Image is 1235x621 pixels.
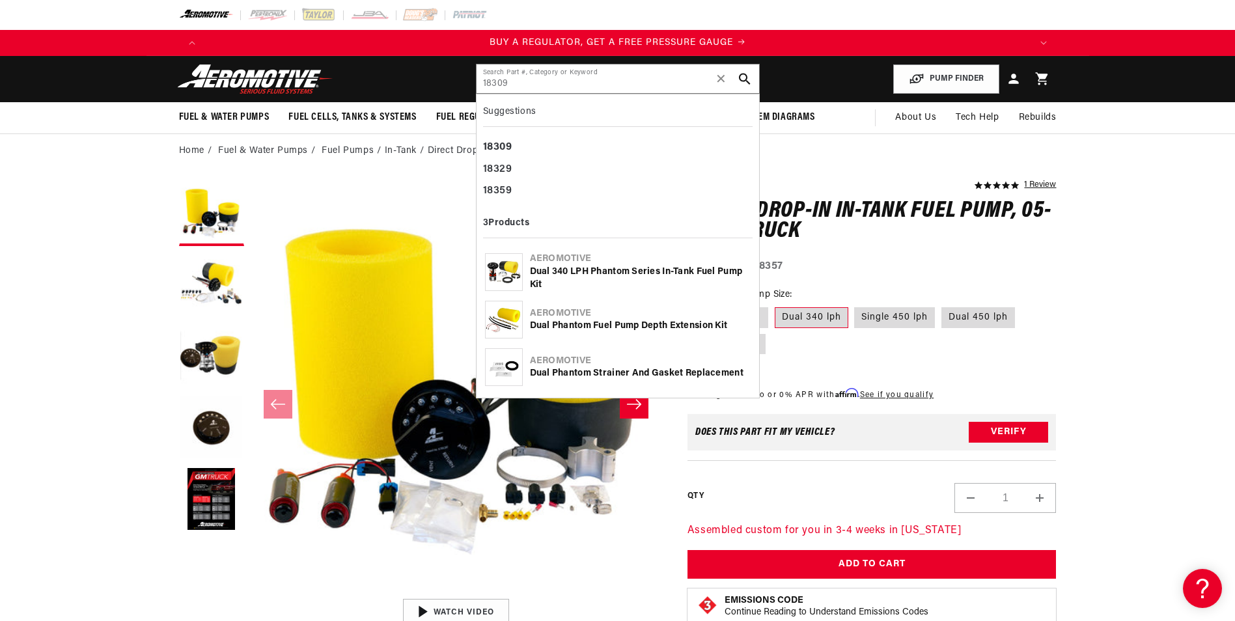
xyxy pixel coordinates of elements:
[530,307,751,320] div: Aeromotive
[179,181,244,246] button: Load image 1 in gallery view
[956,111,999,125] span: Tech Help
[264,390,292,419] button: Slide left
[179,253,244,318] button: Load image 2 in gallery view
[775,307,848,328] label: Dual 340 lph
[205,36,1031,50] div: Announcement
[428,144,650,158] li: Direct Drop-In In-Tank Fuel Pump, 05-17 GM Truck
[179,467,244,532] button: Load image 5 in gallery view
[426,102,522,133] summary: Fuel Regulators
[854,307,935,328] label: Single 450 lph
[179,111,270,124] span: Fuel & Water Pumps
[174,64,337,94] img: Aeromotive
[486,307,522,333] img: Dual Phantom Fuel Pump Depth Extension Kit
[483,180,753,202] div: 18359
[530,253,751,266] div: Aeromotive
[1019,111,1057,125] span: Rebuilds
[697,595,718,616] img: Emissions code
[530,367,751,380] div: Dual Phantom Strainer and Gasket Replacement
[687,389,934,401] p: Starting at /mo or 0% APR with .
[715,68,727,89] span: ✕
[179,144,1057,158] nav: breadcrumbs
[322,144,374,158] a: Fuel Pumps
[946,102,1008,133] summary: Tech Help
[1024,181,1056,190] a: 1 reviews
[483,159,753,181] div: 18329
[885,102,946,133] a: About Us
[620,390,648,419] button: Slide right
[1009,102,1066,133] summary: Rebuilds
[486,260,522,284] img: Dual 340 LPH Phantom Series In-Tank Fuel Pump Kit
[385,144,428,158] li: In-Tank
[895,113,936,122] span: About Us
[755,261,783,271] strong: 18357
[179,144,204,158] a: Home
[893,64,999,94] button: PUMP FINDER
[490,38,733,48] span: BUY A REGULATOR, GET A FREE PRESSURE GAUGE
[725,607,928,618] p: Continue Reading to Understand Emissions Codes
[486,355,522,379] img: Dual Phantom Strainer and Gasket Replacement
[205,36,1031,50] div: 1 of 4
[1031,30,1057,56] button: Translation missing: en.sections.announcements.next_announcement
[288,111,416,124] span: Fuel Cells, Tanks & Systems
[205,36,1031,50] a: BUY A REGULATOR, GET A FREE PRESSURE GAUGE
[179,324,244,389] button: Load image 3 in gallery view
[725,595,928,618] button: Emissions CodeContinue Reading to Understand Emissions Codes
[695,427,835,437] div: Does This part fit My vehicle?
[477,64,759,93] input: Search by Part Number, Category or Keyword
[941,307,1015,328] label: Dual 450 lph
[969,422,1048,443] button: Verify
[687,491,704,502] label: QTY
[483,101,753,127] div: Suggestions
[436,111,512,124] span: Fuel Regulators
[687,550,1057,579] button: Add to Cart
[179,396,244,461] button: Load image 4 in gallery view
[169,102,279,133] summary: Fuel & Water Pumps
[483,218,530,228] b: 3 Products
[179,30,205,56] button: Translation missing: en.sections.announcements.previous_announcement
[730,64,759,93] button: search button
[483,142,512,152] b: 18309
[738,111,815,124] span: System Diagrams
[725,596,803,605] strong: Emissions Code
[530,320,751,333] div: Dual Phantom Fuel Pump Depth Extension Kit
[530,355,751,368] div: Aeromotive
[860,391,934,399] a: See if you qualify - Learn more about Affirm Financing (opens in modal)
[687,201,1057,242] h1: Direct Drop-In In-Tank Fuel Pump, 05-17 GM Truck
[729,102,825,133] summary: System Diagrams
[218,144,308,158] a: Fuel & Water Pumps
[279,102,426,133] summary: Fuel Cells, Tanks & Systems
[687,523,1057,540] p: Assembled custom for you in 3-4 weeks in [US_STATE]
[835,388,858,398] span: Affirm
[146,30,1089,56] slideshow-component: Translation missing: en.sections.announcements.announcement_bar
[687,258,1057,275] div: Part Number:
[530,266,751,291] div: Dual 340 LPH Phantom Series In-Tank Fuel Pump Kit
